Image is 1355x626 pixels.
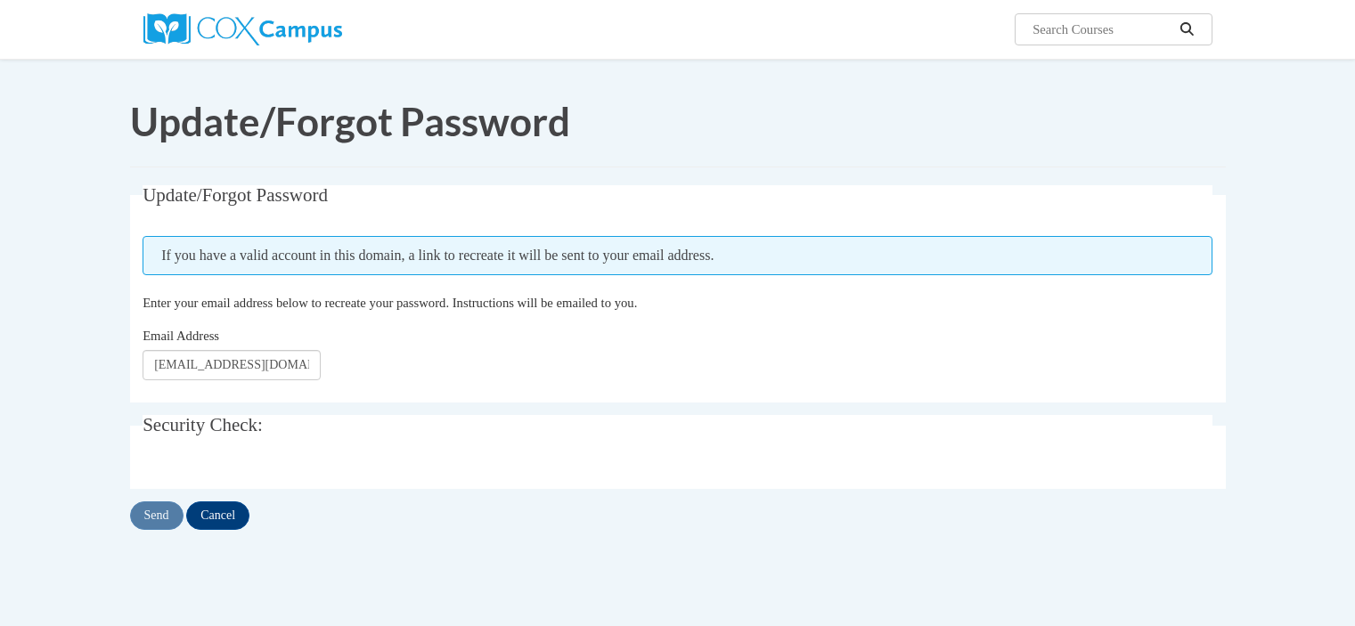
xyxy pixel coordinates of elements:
[143,20,342,36] a: Cox Campus
[143,296,637,310] span: Enter your email address below to recreate your password. Instructions will be emailed to you.
[143,184,328,206] span: Update/Forgot Password
[143,329,219,343] span: Email Address
[186,501,249,530] input: Cancel
[143,350,321,380] input: Email
[130,98,570,144] span: Update/Forgot Password
[1173,19,1200,40] button: Search
[1031,19,1173,40] input: Search Courses
[143,236,1212,275] span: If you have a valid account in this domain, a link to recreate it will be sent to your email addr...
[143,13,342,45] img: Cox Campus
[143,414,263,435] span: Security Check:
